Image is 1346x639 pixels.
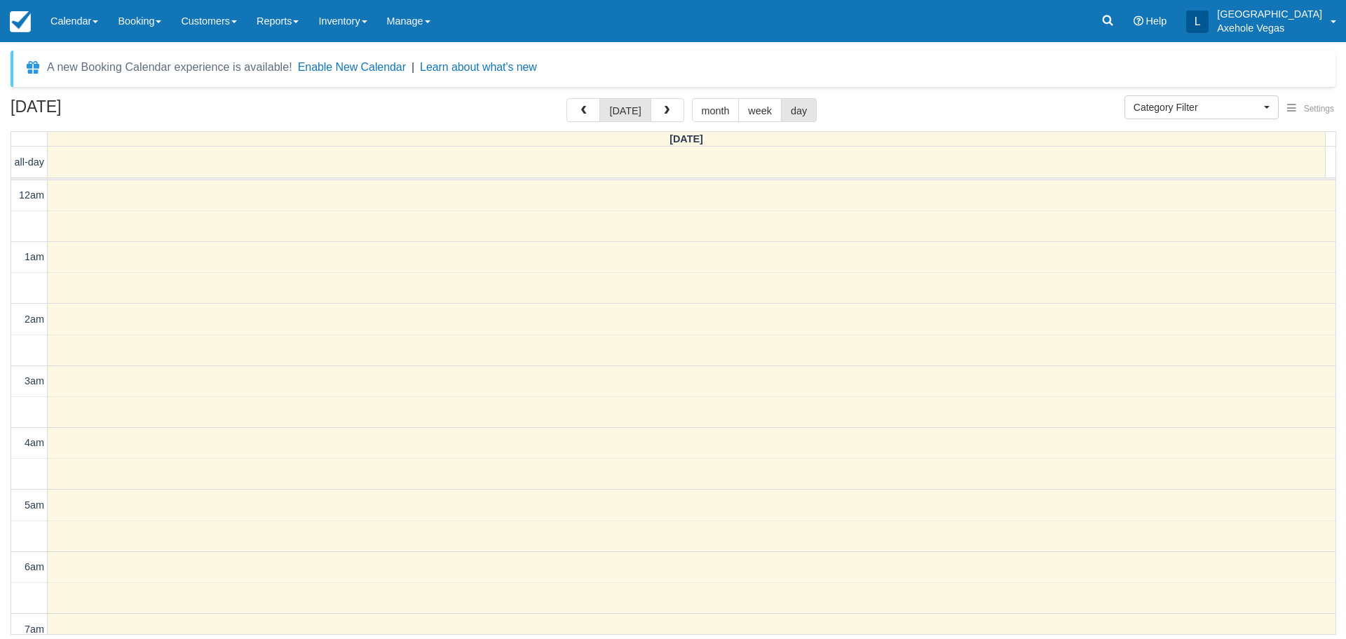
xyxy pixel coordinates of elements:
[412,61,414,73] span: |
[420,61,537,73] a: Learn about what's new
[1217,7,1322,21] p: [GEOGRAPHIC_DATA]
[1279,99,1342,119] button: Settings
[19,189,44,201] span: 12am
[1146,15,1167,27] span: Help
[15,156,44,168] span: all-day
[47,59,292,76] div: A new Booking Calendar experience is available!
[298,60,406,74] button: Enable New Calendar
[25,251,44,262] span: 1am
[1304,104,1334,114] span: Settings
[1217,21,1322,35] p: Axehole Vegas
[1186,11,1209,33] div: L
[11,98,188,124] h2: [DATE]
[738,98,782,122] button: week
[10,11,31,32] img: checkfront-main-nav-mini-logo.png
[25,624,44,635] span: 7am
[669,133,703,144] span: [DATE]
[25,437,44,448] span: 4am
[25,561,44,572] span: 6am
[25,314,44,325] span: 2am
[25,499,44,511] span: 5am
[692,98,740,122] button: month
[1134,16,1143,26] i: Help
[1124,95,1279,119] button: Category Filter
[25,375,44,386] span: 3am
[599,98,651,122] button: [DATE]
[1134,100,1260,114] span: Category Filter
[781,98,817,122] button: day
